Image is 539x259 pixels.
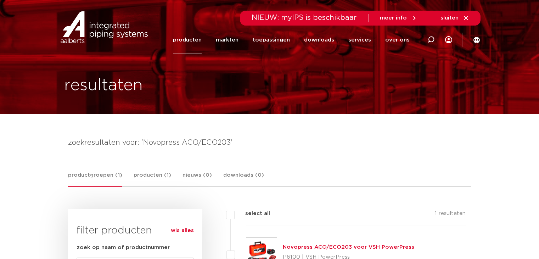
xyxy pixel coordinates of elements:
[304,26,334,54] a: downloads
[445,26,452,54] div: my IPS
[435,209,466,220] p: 1 resultaten
[183,171,212,186] a: nieuws (0)
[380,15,417,21] a: meer info
[283,244,414,250] a: Novopress ACO/ECO203 voor VSH PowerPress
[348,26,371,54] a: services
[440,15,469,21] a: sluiten
[173,26,202,54] a: producten
[385,26,410,54] a: over ons
[64,74,143,97] h1: resultaten
[134,171,171,186] a: producten (1)
[253,26,290,54] a: toepassingen
[68,171,122,187] a: productgroepen (1)
[440,15,459,21] span: sluiten
[252,14,357,21] span: NIEUW: myIPS is beschikbaar
[380,15,407,21] span: meer info
[77,243,170,252] label: zoek op naam of productnummer
[216,26,238,54] a: markten
[235,209,270,218] label: select all
[68,137,471,148] h4: zoekresultaten voor: 'Novopress ACO/ECO203'
[171,226,194,235] a: wis alles
[223,171,264,186] a: downloads (0)
[77,224,194,238] h3: filter producten
[173,26,410,54] nav: Menu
